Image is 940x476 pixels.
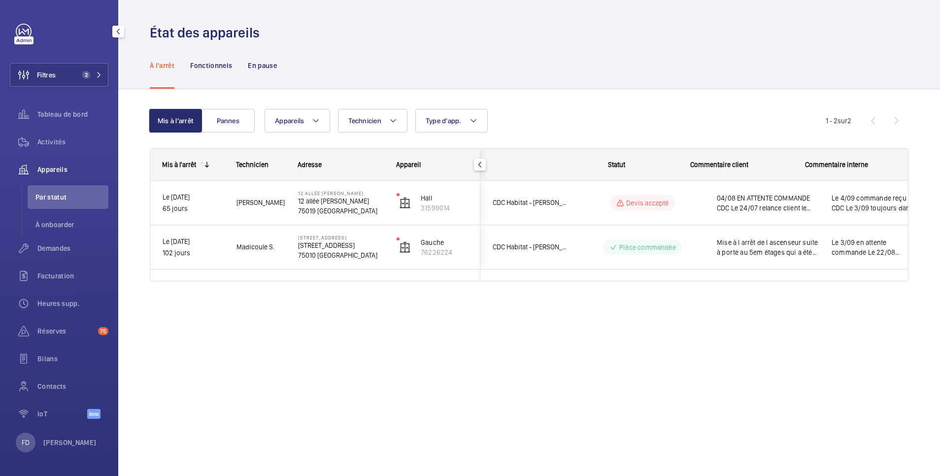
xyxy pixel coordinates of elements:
[626,198,669,208] p: Devis accepté
[265,109,330,133] button: Appareils
[338,109,407,133] button: Technicien
[248,61,277,70] p: En pause
[298,235,384,240] p: [STREET_ADDRESS]
[37,326,94,336] span: Réserves
[43,438,97,447] p: [PERSON_NAME]
[37,243,108,253] span: Demandes
[826,117,851,124] span: 1 - 2 2
[832,238,922,257] span: Le 3/09 en attente commande Le 22/08 commande acceptée et commande passé par la supply Le 14/08 t...
[22,438,30,447] p: FD
[37,409,87,419] span: IoT
[298,250,384,260] p: 75010 [GEOGRAPHIC_DATA]
[150,61,174,70] p: À l'arrêt
[298,240,384,250] p: [STREET_ADDRESS]
[10,63,108,87] button: Filtres2
[82,71,90,79] span: 2
[717,193,819,213] span: 04/08 EN ATTENTE COMMANDE CDC Le 24/07 relance client le 17/07 pas de retour de cdc Le 02/07: A l...
[298,206,384,216] p: 75019 [GEOGRAPHIC_DATA]
[805,161,868,169] span: Commentaire interne
[396,161,469,169] div: Appareil
[162,161,196,169] div: Mis à l'arrêt
[35,220,108,230] span: À onboarder
[149,109,202,133] button: Mis à l'arrêt
[35,192,108,202] span: Par statut
[426,117,462,125] span: Type d'app.
[236,161,269,169] span: Technicien
[421,203,468,213] p: 31599014
[37,354,108,364] span: Bilans
[163,236,224,247] p: Le [DATE]
[190,61,232,70] p: Fonctionnels
[163,247,224,259] p: 102 jours
[37,381,108,391] span: Contacts
[37,137,108,147] span: Activités
[37,165,108,174] span: Appareils
[399,241,411,253] img: elevator.svg
[348,117,381,125] span: Technicien
[201,109,255,133] button: Pannes
[163,203,224,214] p: 65 jours
[717,238,819,257] span: Mise à l arrêt de l ascenseur suite à porte au 5em étages qui a été forcée Devis envoyé
[150,24,266,42] h1: État des appareils
[37,271,108,281] span: Facturation
[690,161,748,169] span: Commentaire client
[236,197,285,208] span: [PERSON_NAME]
[236,241,285,253] span: Madicoule S.
[493,241,569,253] span: CDC Habitat - [PERSON_NAME]
[163,192,224,203] p: Le [DATE]
[608,161,625,169] span: Statut
[493,197,569,208] span: CDC Habitat - [PERSON_NAME]
[87,409,101,419] span: Beta
[415,109,488,133] button: Type d'app.
[298,190,384,196] p: 12 allée [PERSON_NAME]
[37,109,108,119] span: Tableau de bord
[838,117,847,125] span: sur
[421,247,468,257] p: 76226224
[275,117,304,125] span: Appareils
[98,327,108,335] span: 75
[298,161,322,169] span: Adresse
[832,193,922,213] span: Le 4/09 commande reçu de CDC Le 3/09 toujours dans les mains du service sinistre Relance quand me...
[298,196,384,206] p: 12 allée [PERSON_NAME]
[37,70,56,80] span: Filtres
[421,193,468,203] p: Hall
[619,242,676,252] p: Pièce commandée
[399,197,411,209] img: elevator.svg
[421,238,468,247] p: Gauche
[37,299,108,308] span: Heures supp.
